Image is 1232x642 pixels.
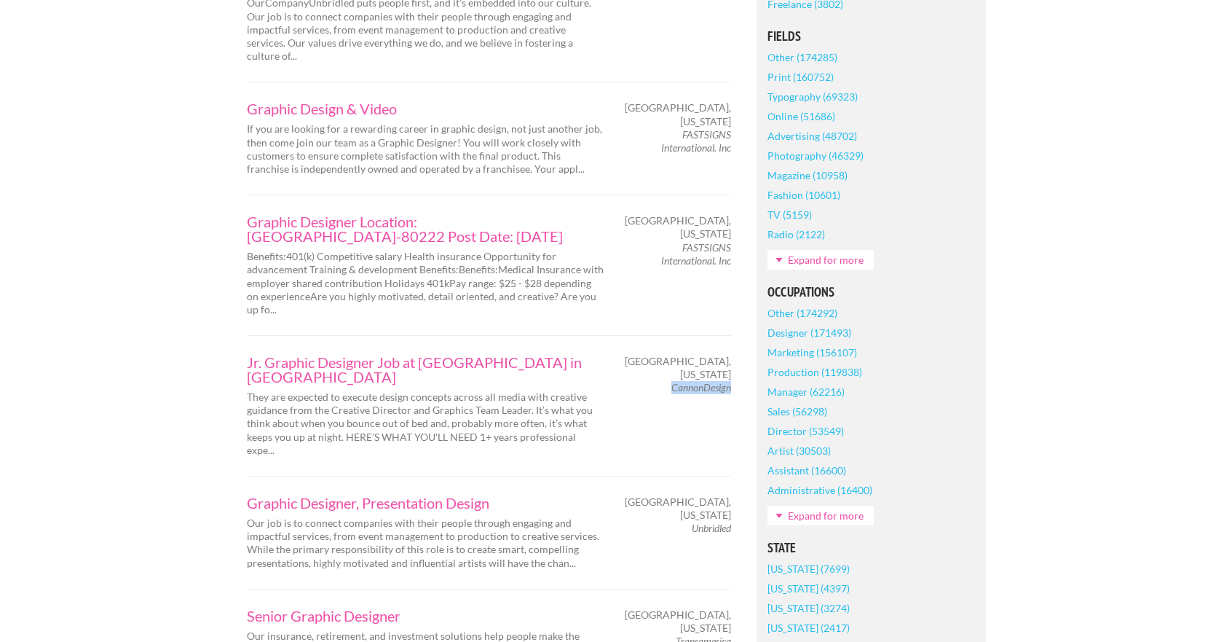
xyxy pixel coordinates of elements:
[767,402,827,421] a: Sales (56298)
[767,67,834,87] a: Print (160752)
[625,101,731,128] span: [GEOGRAPHIC_DATA], [US_STATE]
[767,303,837,323] a: Other (174292)
[767,47,837,67] a: Other (174285)
[767,441,831,461] a: Artist (30503)
[767,250,874,270] a: Expand for more
[247,101,604,116] a: Graphic Design & Video
[767,598,850,618] a: [US_STATE] (3274)
[767,382,845,402] a: Manager (62216)
[247,391,604,457] p: They are expected to execute design concepts across all media with creative guidance from the Cre...
[767,323,851,342] a: Designer (171493)
[767,480,872,500] a: Administrative (16400)
[767,165,848,185] a: Magazine (10958)
[767,205,812,224] a: TV (5159)
[767,146,864,165] a: Photography (46329)
[767,30,975,43] h5: Fields
[247,496,604,510] a: Graphic Designer, Presentation Design
[247,517,604,570] p: Our job is to connect companies with their people through engaging and impactful services, from e...
[247,214,604,243] a: Graphic Designer Location: [GEOGRAPHIC_DATA]-80222 Post Date: [DATE]
[247,355,604,384] a: Jr. Graphic Designer Job at [GEOGRAPHIC_DATA] in [GEOGRAPHIC_DATA]
[625,214,731,240] span: [GEOGRAPHIC_DATA], [US_STATE]
[767,106,835,126] a: Online (51686)
[767,421,844,441] a: Director (53549)
[767,286,975,299] h5: Occupations
[661,241,731,267] em: FASTSIGNS International. Inc
[247,250,604,316] p: Benefits:401(k) Competitive salary Health insurance Opportunity for advancement Training & develo...
[767,618,850,638] a: [US_STATE] (2417)
[767,559,850,579] a: [US_STATE] (7699)
[767,224,825,244] a: Radio (2122)
[671,381,731,394] em: CannonDesign
[767,185,840,205] a: Fashion (10601)
[247,608,604,623] a: Senior Graphic Designer
[767,342,857,362] a: Marketing (156107)
[661,128,731,154] em: FASTSIGNS International. Inc
[247,122,604,176] p: If you are looking for a rewarding career in graphic design, not just another job, then come join...
[767,541,975,555] h5: State
[767,87,858,106] a: Typography (69323)
[625,355,731,381] span: [GEOGRAPHIC_DATA], [US_STATE]
[625,608,731,635] span: [GEOGRAPHIC_DATA], [US_STATE]
[692,522,731,534] em: Unbridled
[767,506,874,525] a: Expand for more
[767,126,857,146] a: Advertising (48702)
[767,579,850,598] a: [US_STATE] (4397)
[625,496,731,522] span: [GEOGRAPHIC_DATA], [US_STATE]
[767,362,862,382] a: Production (119838)
[767,461,846,480] a: Assistant (16600)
